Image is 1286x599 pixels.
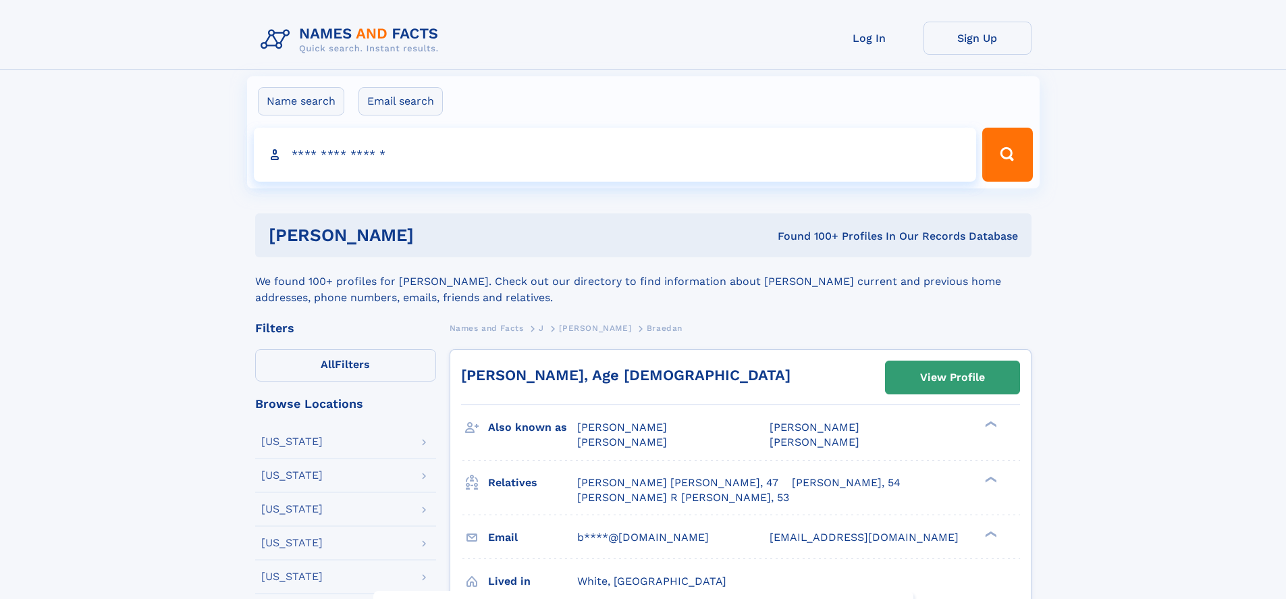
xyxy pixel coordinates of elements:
a: Names and Facts [450,319,524,336]
div: Browse Locations [255,398,436,410]
a: J [539,319,544,336]
div: View Profile [920,362,985,393]
div: [US_STATE] [261,504,323,515]
label: Filters [255,349,436,382]
a: [PERSON_NAME] R [PERSON_NAME], 53 [577,490,789,505]
h1: [PERSON_NAME] [269,227,596,244]
a: View Profile [886,361,1019,394]
h3: Also known as [488,416,577,439]
span: J [539,323,544,333]
span: [PERSON_NAME] [770,421,859,434]
a: Sign Up [923,22,1032,55]
label: Email search [358,87,443,115]
h3: Lived in [488,570,577,593]
div: ❯ [982,529,998,538]
a: [PERSON_NAME], Age [DEMOGRAPHIC_DATA] [461,367,791,384]
span: [PERSON_NAME] [770,436,859,448]
div: We found 100+ profiles for [PERSON_NAME]. Check out our directory to find information about [PERS... [255,257,1032,306]
span: [PERSON_NAME] [577,421,667,434]
div: [US_STATE] [261,436,323,447]
div: [US_STATE] [261,538,323,548]
a: [PERSON_NAME] [559,319,631,336]
a: [PERSON_NAME] [PERSON_NAME], 47 [577,475,778,490]
img: Logo Names and Facts [255,22,450,58]
h3: Relatives [488,471,577,494]
span: [PERSON_NAME] [559,323,631,333]
div: ❯ [982,420,998,429]
label: Name search [258,87,344,115]
h3: Email [488,526,577,549]
a: Log In [815,22,923,55]
span: [PERSON_NAME] [577,436,667,448]
input: search input [254,128,977,182]
span: All [321,358,335,371]
div: [US_STATE] [261,571,323,582]
div: [US_STATE] [261,470,323,481]
div: Filters [255,322,436,334]
span: Braedan [647,323,682,333]
a: [PERSON_NAME], 54 [792,475,901,490]
div: Found 100+ Profiles In Our Records Database [595,229,1018,244]
span: [EMAIL_ADDRESS][DOMAIN_NAME] [770,531,959,544]
button: Search Button [982,128,1032,182]
span: White, [GEOGRAPHIC_DATA] [577,575,726,588]
div: ❯ [982,475,998,484]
